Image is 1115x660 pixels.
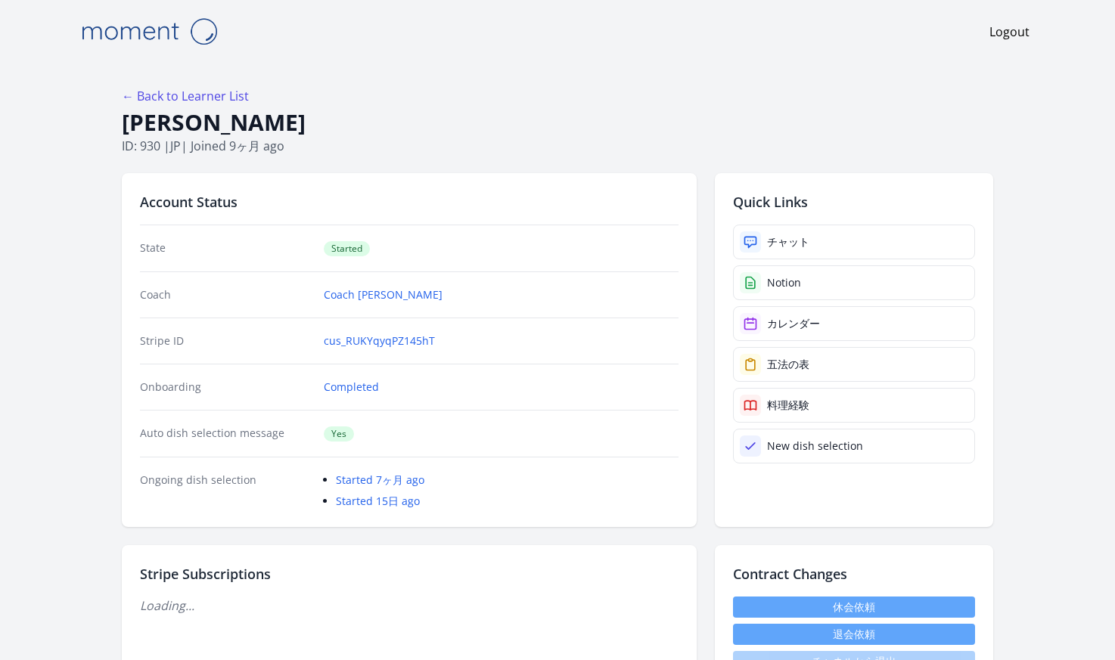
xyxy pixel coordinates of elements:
dt: Stripe ID [140,333,312,349]
h2: Account Status [140,191,679,212]
span: Started [324,241,370,256]
p: ID: 930 | | Joined 9ヶ月 ago [122,137,993,155]
span: Yes [324,426,354,442]
h2: Stripe Subscriptions [140,563,679,584]
a: Logout [989,23,1030,41]
a: 休会依頼 [733,596,975,618]
dt: Auto dish selection message [140,426,312,442]
a: Coach [PERSON_NAME] [324,287,443,302]
button: 退会依頼 [733,624,975,645]
div: チャット [767,234,809,249]
a: Notion [733,265,975,300]
div: 五法の表 [767,357,809,372]
dt: Coach [140,287,312,302]
h2: Quick Links [733,191,975,212]
div: New dish selection [767,438,863,454]
h2: Contract Changes [733,563,975,584]
span: jp [170,138,181,154]
dt: Ongoing dish selection [140,473,312,509]
div: Notion [767,275,801,290]
h1: [PERSON_NAME] [122,108,993,137]
a: チャット [733,225,975,259]
dt: Onboarding [140,380,312,395]
a: ← Back to Learner List [122,88,249,104]
a: 五法の表 [733,347,975,382]
a: Started 7ヶ月 ago [336,473,424,487]
a: 料理経験 [733,388,975,423]
a: cus_RUKYqyqPZ145hT [324,333,435,349]
p: Loading... [140,596,679,615]
div: カレンダー [767,316,820,331]
a: カレンダー [733,306,975,341]
img: Moment [73,12,225,51]
div: 料理経験 [767,398,809,413]
a: Completed [324,380,379,395]
dt: State [140,240,312,256]
a: Started 15日 ago [336,494,420,508]
a: New dish selection [733,429,975,463]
